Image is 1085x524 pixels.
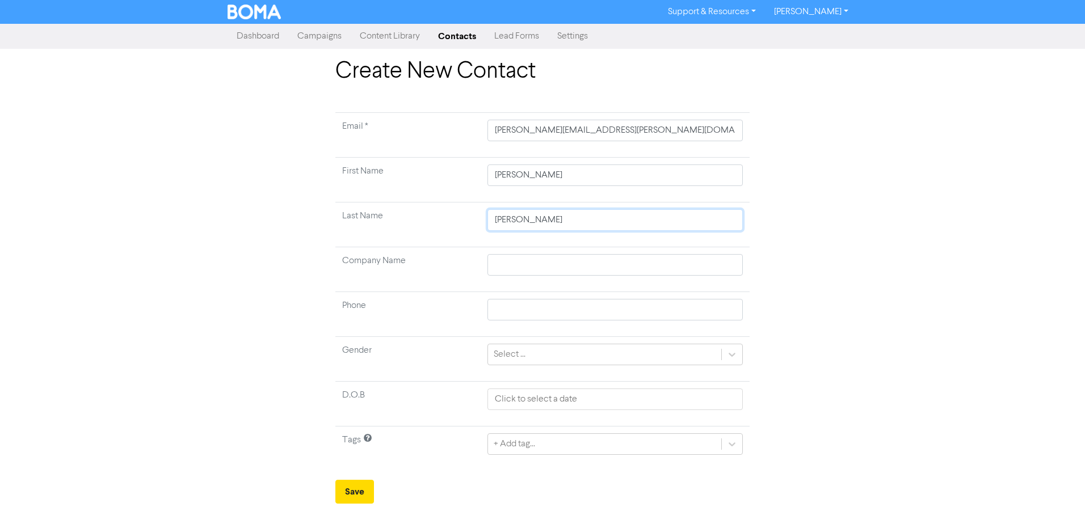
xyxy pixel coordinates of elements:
[1028,470,1085,524] iframe: Chat Widget
[335,58,750,85] h1: Create New Contact
[659,3,765,21] a: Support & Resources
[335,113,481,158] td: Required
[485,25,548,48] a: Lead Forms
[335,247,481,292] td: Company Name
[335,202,481,247] td: Last Name
[335,158,481,202] td: First Name
[429,25,485,48] a: Contacts
[335,480,374,504] button: Save
[228,25,288,48] a: Dashboard
[228,5,281,19] img: BOMA Logo
[487,388,743,410] input: Click to select a date
[494,437,535,451] div: + Add tag...
[494,348,525,361] div: Select ...
[335,382,481,426] td: D.O.B
[765,3,857,21] a: [PERSON_NAME]
[351,25,429,48] a: Content Library
[335,426,481,471] td: Tags
[335,337,481,382] td: Gender
[288,25,351,48] a: Campaigns
[335,292,481,337] td: Phone
[548,25,597,48] a: Settings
